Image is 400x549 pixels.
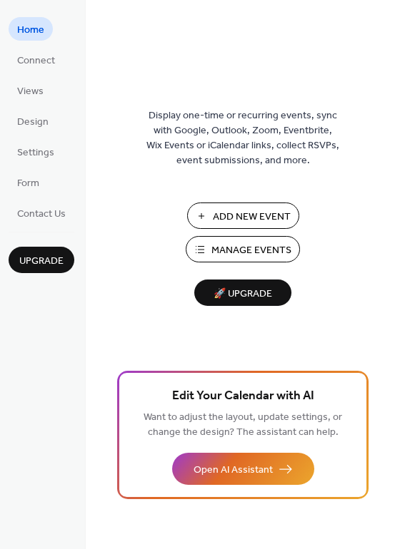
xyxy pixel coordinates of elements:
[9,247,74,273] button: Upgrade
[17,115,49,130] span: Design
[17,84,44,99] span: Views
[17,53,55,68] span: Connect
[186,236,300,262] button: Manage Events
[17,176,39,191] span: Form
[172,453,314,485] button: Open AI Assistant
[172,386,314,406] span: Edit Your Calendar with AI
[19,254,64,269] span: Upgrade
[9,109,57,133] a: Design
[17,207,66,222] span: Contact Us
[203,284,283,304] span: 🚀 Upgrade
[9,48,64,71] a: Connect
[194,279,291,306] button: 🚀 Upgrade
[213,210,291,225] span: Add New Event
[9,201,74,225] a: Contact Us
[187,202,299,229] button: Add New Event
[194,463,273,478] span: Open AI Assistant
[9,17,53,41] a: Home
[9,78,52,102] a: Views
[9,140,63,163] a: Settings
[9,170,48,194] a: Form
[17,145,54,160] span: Settings
[17,23,44,38] span: Home
[211,243,291,258] span: Manage Events
[144,408,342,442] span: Want to adjust the layout, update settings, or change the design? The assistant can help.
[146,108,339,168] span: Display one-time or recurring events, sync with Google, Outlook, Zoom, Eventbrite, Wix Events or ...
